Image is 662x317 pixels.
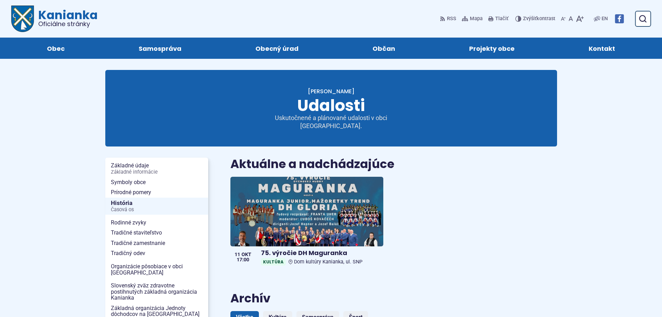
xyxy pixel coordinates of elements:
span: Projekty obce [469,38,515,59]
a: Tradičný odev [105,248,208,259]
span: Mapa [470,15,483,23]
span: Dom kultúry Kanianka, ul. SNP [294,259,362,265]
a: Tradičné staviteľstvo [105,228,208,238]
p: Uskutočnené a plánované udalosti v obci [GEOGRAPHIC_DATA]. [248,114,415,130]
span: 11 [235,252,240,257]
a: Slovenský zväz zdravotne postihnutých základná organizácia Kanianka [105,280,208,303]
button: Zvýšiťkontrast [515,11,557,26]
button: Tlačiť [487,11,510,26]
span: Udalosti [297,94,365,117]
a: Mapa [460,11,484,26]
a: [PERSON_NAME] [308,87,354,95]
span: okt [242,252,251,257]
a: Obec [17,38,95,59]
span: Občan [373,38,395,59]
span: Tradičné zamestnanie [111,238,203,248]
a: Symboly obce [105,177,208,188]
span: Kultúra [261,258,286,266]
span: Tradičný odev [111,248,203,259]
a: Tradičné zamestnanie [105,238,208,248]
span: Kontakt [589,38,615,59]
a: EN [600,15,609,23]
span: Zvýšiť [523,16,537,22]
a: Kontakt [559,38,645,59]
h2: Archív [230,292,557,305]
span: Základné údaje [111,160,203,177]
span: EN [602,15,608,23]
span: kontrast [523,16,555,22]
span: Obecný úrad [255,38,299,59]
span: RSS [447,15,456,23]
span: Tlačiť [495,16,508,22]
a: Rodinné zvyky [105,217,208,228]
button: Zväčšiť veľkosť písma [574,11,585,26]
a: Logo Kanianka, prejsť na domovskú stránku. [11,6,98,32]
span: Samospráva [139,38,181,59]
span: 17:00 [235,257,251,262]
a: Základné údajeZákladné informácie [105,160,208,177]
span: Slovenský zväz zdravotne postihnutých základná organizácia Kanianka [111,280,203,303]
span: Tradičné staviteľstvo [111,228,203,238]
h4: 75. výročie DH Maguranka [261,249,381,257]
span: Časová os [111,207,203,213]
span: Prírodné pomery [111,187,203,198]
a: Občan [343,38,425,59]
span: Symboly obce [111,177,203,188]
span: Kanianka [34,9,98,27]
a: Samospráva [108,38,211,59]
h2: Aktuálne a nadchádzajúce [230,158,557,171]
span: Rodinné zvyky [111,217,203,228]
img: Prejsť na Facebook stránku [615,14,624,23]
button: Zmenšiť veľkosť písma [559,11,567,26]
span: Obec [47,38,65,59]
button: Nastaviť pôvodnú veľkosť písma [567,11,574,26]
img: Prejsť na domovskú stránku [11,6,34,32]
a: HistóriaČasová os [105,198,208,215]
a: Prírodné pomery [105,187,208,198]
a: 75. výročie DH Maguranka KultúraDom kultúry Kanianka, ul. SNP 11 okt 17:00 [230,177,383,269]
span: Organizácie pôsobiace v obci [GEOGRAPHIC_DATA] [111,261,203,278]
a: Organizácie pôsobiace v obci [GEOGRAPHIC_DATA] [105,261,208,278]
span: Základné informácie [111,169,203,175]
a: RSS [440,11,458,26]
span: Oficiálne stránky [38,21,98,27]
a: Obecný úrad [225,38,328,59]
a: Projekty obce [439,38,545,59]
span: História [111,198,203,215]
